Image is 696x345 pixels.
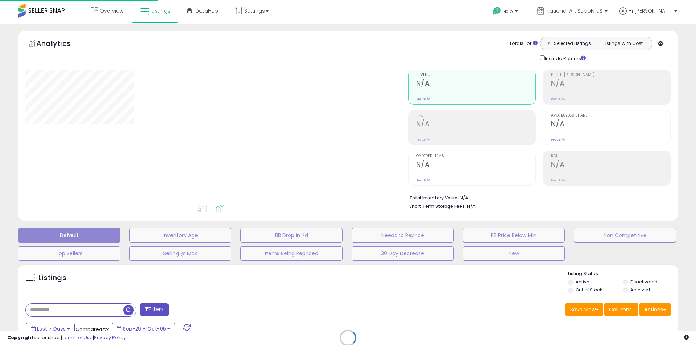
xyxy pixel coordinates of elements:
[152,7,170,14] span: Listings
[409,203,466,209] b: Short Term Storage Fees:
[352,228,454,243] button: Needs to Reprice
[100,7,123,14] span: Overview
[416,73,535,77] span: Revenue
[416,97,430,101] small: Prev: N/A
[18,228,120,243] button: Default
[36,38,85,50] h5: Analytics
[546,7,602,14] span: National Art Supply US
[551,138,565,142] small: Prev: N/A
[18,246,120,261] button: Top Sellers
[492,7,501,16] i: Get Help
[240,246,343,261] button: Items Being Repriced
[7,334,34,341] strong: Copyright
[629,7,672,14] span: Hi [PERSON_NAME]
[551,73,670,77] span: Profit [PERSON_NAME]
[463,228,565,243] button: BB Price Below Min
[409,195,459,201] b: Total Inventory Value:
[542,39,596,48] button: All Selected Listings
[129,246,232,261] button: Selling @ Max
[551,160,670,170] h2: N/A
[551,114,670,118] span: Avg. Buybox Share
[416,160,535,170] h2: N/A
[551,97,565,101] small: Prev: N/A
[487,1,525,24] a: Help
[535,54,594,62] div: Include Returns
[352,246,454,261] button: 30 Day Decrease
[416,178,430,182] small: Prev: N/A
[416,154,535,158] span: Ordered Items
[574,228,676,243] button: Non Competitive
[240,228,343,243] button: BB Drop in 7d
[409,193,665,202] li: N/A
[551,154,670,158] span: ROI
[503,8,513,14] span: Help
[596,39,650,48] button: Listings With Cost
[463,246,565,261] button: New
[416,120,535,130] h2: N/A
[551,120,670,130] h2: N/A
[7,335,126,341] div: seller snap | |
[129,228,232,243] button: Inventory Age
[551,178,565,182] small: Prev: N/A
[619,7,677,24] a: Hi [PERSON_NAME]
[551,79,670,89] h2: N/A
[195,7,218,14] span: DataHub
[467,203,476,210] span: N/A
[416,79,535,89] h2: N/A
[509,40,538,47] div: Totals For
[416,138,430,142] small: Prev: N/A
[416,114,535,118] span: Profit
